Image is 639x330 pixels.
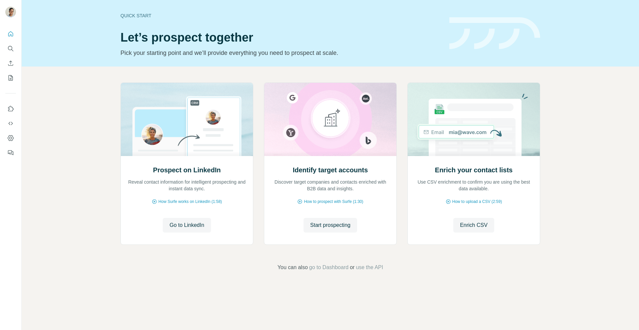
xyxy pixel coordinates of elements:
button: Go to LinkedIn [163,218,211,233]
button: Quick start [5,28,16,40]
img: Prospect on LinkedIn [120,83,253,156]
button: Use Surfe on LinkedIn [5,103,16,115]
p: Reveal contact information for intelligent prospecting and instant data sync. [127,179,246,192]
button: go to Dashboard [309,263,348,271]
span: You can also [278,263,308,271]
button: Feedback [5,147,16,159]
h2: Prospect on LinkedIn [153,165,221,175]
button: Use Surfe API [5,117,16,129]
img: Avatar [5,7,16,17]
p: Discover target companies and contacts enriched with B2B data and insights. [271,179,390,192]
h2: Identify target accounts [293,165,368,175]
h2: Enrich your contact lists [435,165,513,175]
button: use the API [356,263,383,271]
span: Go to LinkedIn [169,221,204,229]
button: Start prospecting [304,218,357,233]
button: Enrich CSV [5,57,16,69]
span: How Surfe works on LinkedIn (1:58) [158,199,222,205]
img: Enrich your contact lists [407,83,540,156]
span: or [350,263,354,271]
img: banner [449,17,540,50]
button: Enrich CSV [453,218,494,233]
h1: Let’s prospect together [120,31,441,44]
span: Start prospecting [310,221,350,229]
button: My lists [5,72,16,84]
img: Identify target accounts [264,83,397,156]
p: Use CSV enrichment to confirm you are using the best data available. [414,179,533,192]
span: How to upload a CSV (2:59) [452,199,502,205]
button: Dashboard [5,132,16,144]
button: Search [5,43,16,55]
span: How to prospect with Surfe (1:30) [304,199,363,205]
span: Enrich CSV [460,221,488,229]
p: Pick your starting point and we’ll provide everything you need to prospect at scale. [120,48,441,58]
div: Quick start [120,12,441,19]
